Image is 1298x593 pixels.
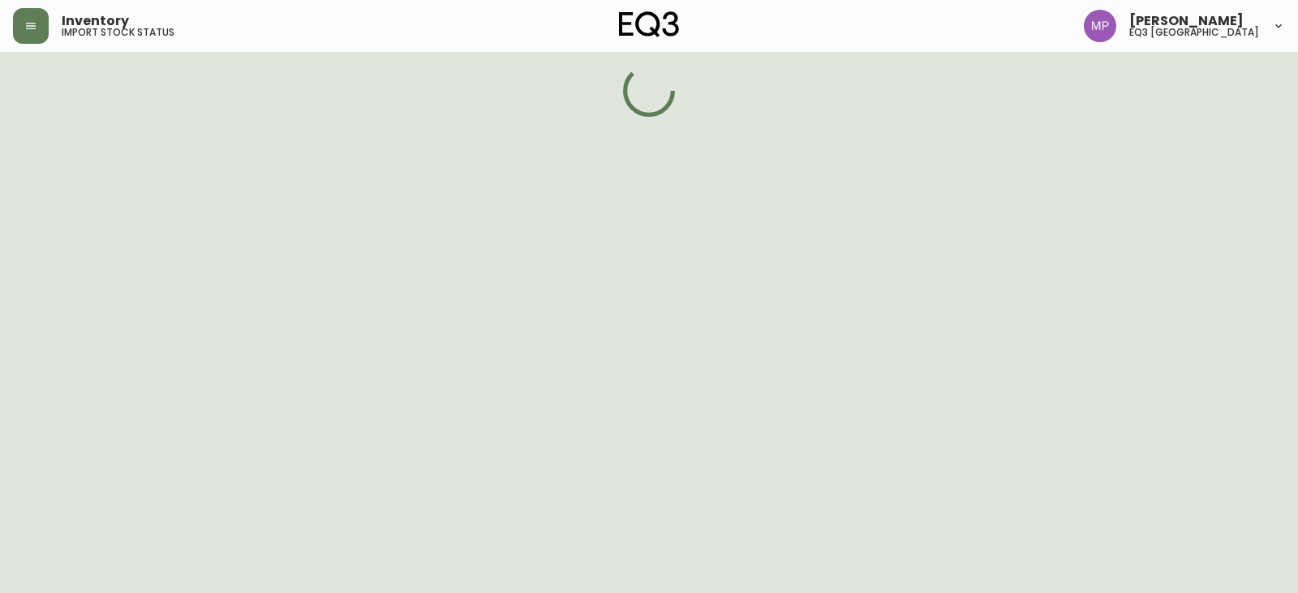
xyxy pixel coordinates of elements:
h5: import stock status [62,28,174,37]
h5: eq3 [GEOGRAPHIC_DATA] [1129,28,1259,37]
span: [PERSON_NAME] [1129,15,1244,28]
img: logo [619,11,679,37]
span: Inventory [62,15,129,28]
img: 898fb1fef72bdc68defcae31627d8d29 [1084,10,1116,42]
